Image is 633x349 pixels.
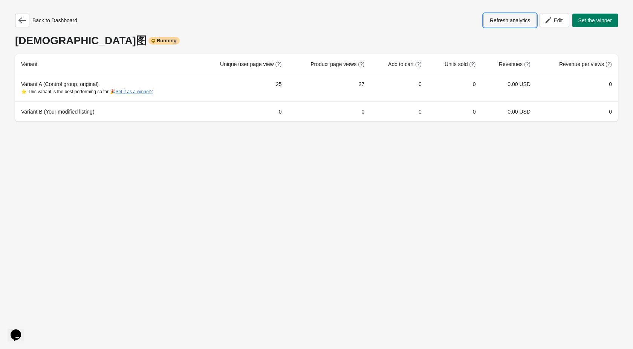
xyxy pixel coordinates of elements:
[275,61,281,67] span: (?)
[358,61,364,67] span: (?)
[483,14,537,27] button: Refresh analytics
[559,61,612,67] span: Revenue per views
[482,101,537,121] td: 0.00 USD
[428,101,482,121] td: 0
[388,61,422,67] span: Add to cart
[553,17,563,23] span: Edit
[428,74,482,101] td: 0
[21,88,189,95] div: ⭐ This variant is the best performing so far 🎉
[537,101,618,121] td: 0
[445,61,476,67] span: Units sold
[21,108,189,115] div: Variant B (Your modified listing)
[524,61,531,67] span: (?)
[482,74,537,101] td: 0.00 USD
[15,14,77,27] div: Back to Dashboard
[148,37,180,45] div: Running
[21,80,189,95] div: Variant A (Control group, original)
[537,74,618,101] td: 0
[15,54,195,74] th: Variant
[370,74,427,101] td: 0
[370,101,427,121] td: 0
[116,89,153,94] button: Set it as a winner?
[490,17,530,23] span: Refresh analytics
[578,17,612,23] span: Set the winner
[415,61,422,67] span: (?)
[499,61,531,67] span: Revenues
[572,14,618,27] button: Set the winner
[288,74,371,101] td: 27
[540,14,569,27] button: Edit
[310,61,364,67] span: Product page views
[605,61,612,67] span: (?)
[469,61,476,67] span: (?)
[15,35,618,47] div: [DEMOGRAPHIC_DATA]图
[288,101,371,121] td: 0
[195,74,287,101] td: 25
[8,319,32,341] iframe: chat widget
[220,61,281,67] span: Unique user page view
[195,101,287,121] td: 0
